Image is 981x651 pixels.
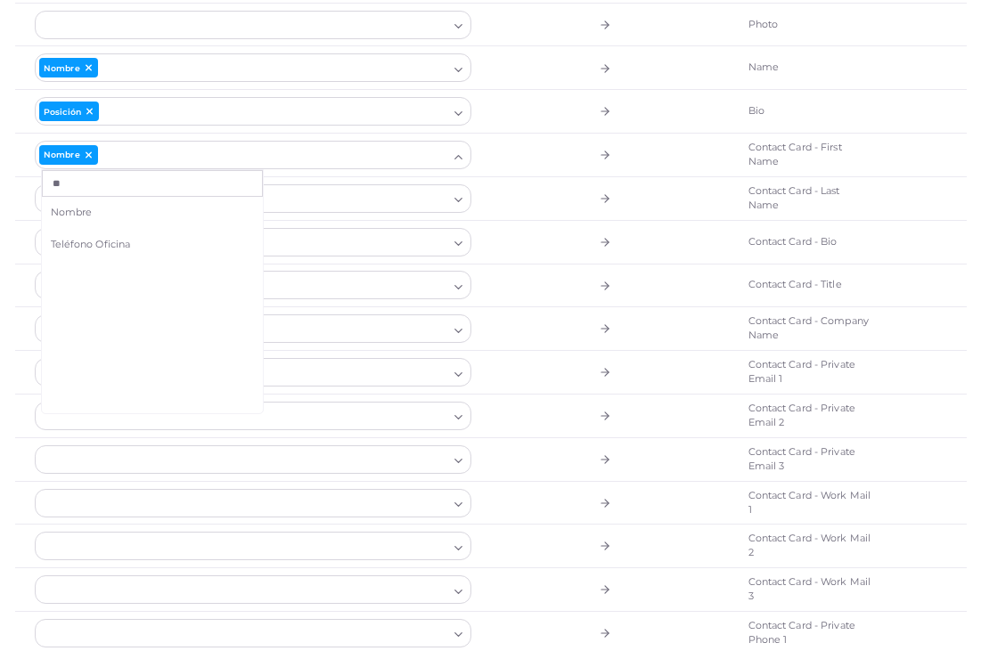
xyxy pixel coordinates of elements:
td: Contact Card - Work Mail 3 [729,568,892,612]
span: Nombre [44,64,80,72]
td: Name [729,46,892,90]
td: Contact Card - Work Mail 1 [729,481,892,525]
td: Contact Card - Private Email 1 [729,351,892,395]
span: Nombre [44,151,80,159]
td: Contact Card - Last Name [729,176,892,220]
td: Contact Card - Private Email 2 [729,394,892,437]
td: Contact Card - Company Name [729,307,892,351]
span: Posición [44,108,81,116]
td: Contact Card - First Name [729,134,892,177]
td: Bio [729,90,892,134]
span: Nombre [51,206,254,220]
td: Contact Card - Work Mail 2 [729,525,892,568]
td: Contact Card - Title [729,264,892,307]
td: Contact Card - Private Email 3 [729,437,892,481]
td: Contact Card - Bio [729,220,892,264]
span: Teléfono Oficina [51,238,254,252]
td: Photo [729,3,892,46]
